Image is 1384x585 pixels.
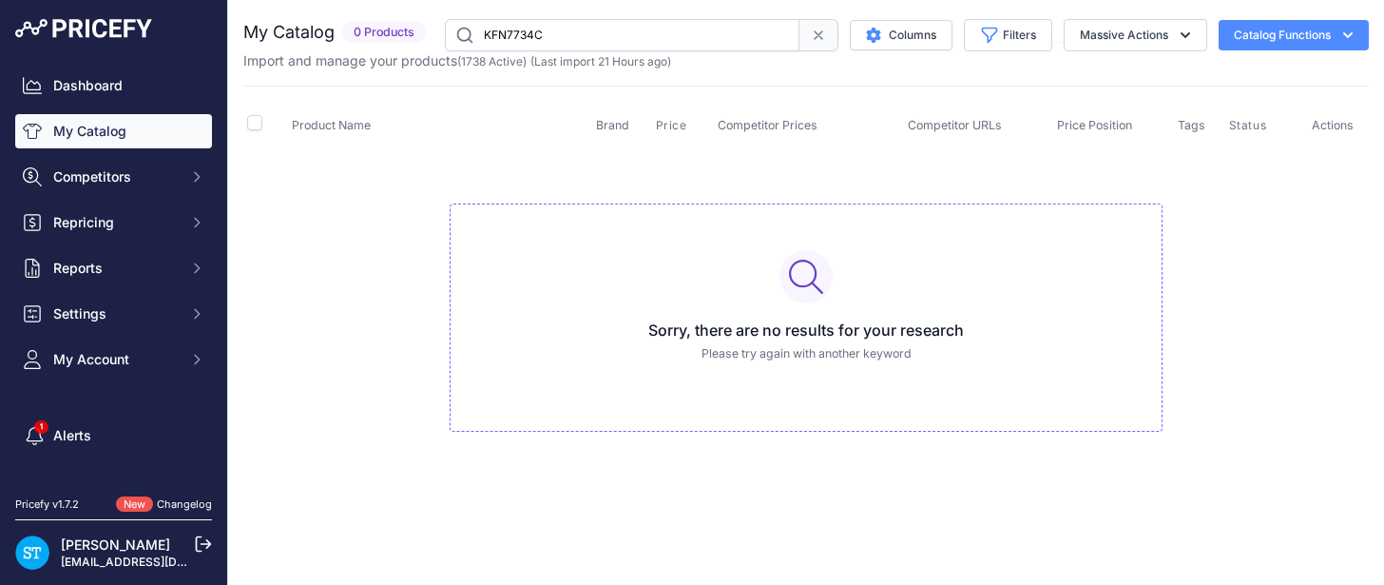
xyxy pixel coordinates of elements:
[1057,118,1132,132] span: Price Position
[53,213,178,232] span: Repricing
[157,497,212,511] a: Changelog
[466,319,1146,341] h3: Sorry, there are no results for your research
[457,54,527,68] span: ( )
[292,118,371,132] span: Product Name
[1312,118,1354,132] span: Actions
[53,350,178,369] span: My Account
[466,345,1146,363] p: Please try again with another keyword
[1229,118,1271,133] button: Status
[342,22,426,44] span: 0 Products
[243,51,671,70] p: Import and manage your products
[530,54,671,68] span: (Last import 21 Hours ago)
[596,118,629,132] span: Brand
[1219,20,1369,50] button: Catalog Functions
[15,160,212,194] button: Competitors
[15,19,152,38] img: Pricefy Logo
[964,19,1052,51] button: Filters
[15,68,212,103] a: Dashboard
[15,114,212,148] a: My Catalog
[656,118,687,133] span: Price
[15,68,212,525] nav: Sidebar
[461,54,523,68] a: 1738 Active
[61,536,170,553] a: [PERSON_NAME]
[1178,118,1205,132] span: Tags
[850,20,952,50] button: Columns
[61,555,259,569] a: [EMAIL_ADDRESS][DOMAIN_NAME]
[15,251,212,285] button: Reports
[445,19,799,51] input: Search
[243,19,335,46] h2: My Catalog
[15,342,212,377] button: My Account
[53,304,178,323] span: Settings
[53,259,178,278] span: Reports
[1229,118,1267,133] span: Status
[15,419,212,453] a: Alerts
[908,118,1002,132] span: Competitor URLs
[15,205,212,240] button: Repricing
[15,497,79,513] div: Pricefy v1.7.2
[15,297,212,331] button: Settings
[116,497,153,513] span: New
[656,118,691,133] button: Price
[1064,19,1207,51] button: Massive Actions
[718,118,817,132] span: Competitor Prices
[53,167,178,186] span: Competitors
